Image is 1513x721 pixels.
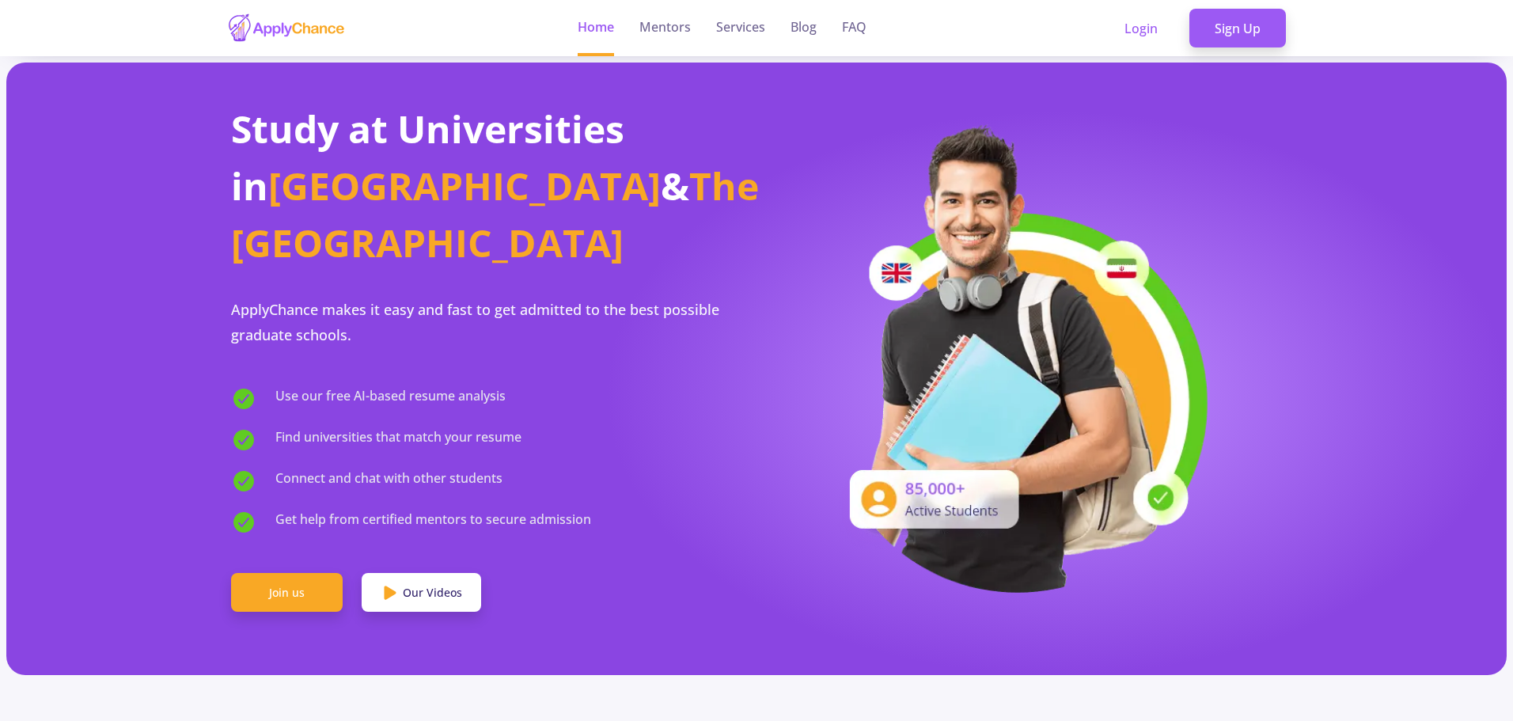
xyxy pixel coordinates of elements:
[231,573,343,613] a: Join us
[362,573,481,613] a: Our Videos
[227,13,346,44] img: applychance logo
[275,469,502,494] span: Connect and chat with other students
[275,427,521,453] span: Find universities that match your resume
[825,120,1213,593] img: applicant
[275,510,591,535] span: Get help from certified mentors to secure admission
[275,386,506,412] span: Use our free AI-based resume analysis
[1099,9,1183,48] a: Login
[1189,9,1286,48] a: Sign Up
[661,160,689,211] span: &
[268,160,661,211] span: [GEOGRAPHIC_DATA]
[231,103,624,211] span: Study at Universities in
[403,584,462,601] span: Our Videos
[231,300,719,344] span: ApplyChance makes it easy and fast to get admitted to the best possible graduate schools.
